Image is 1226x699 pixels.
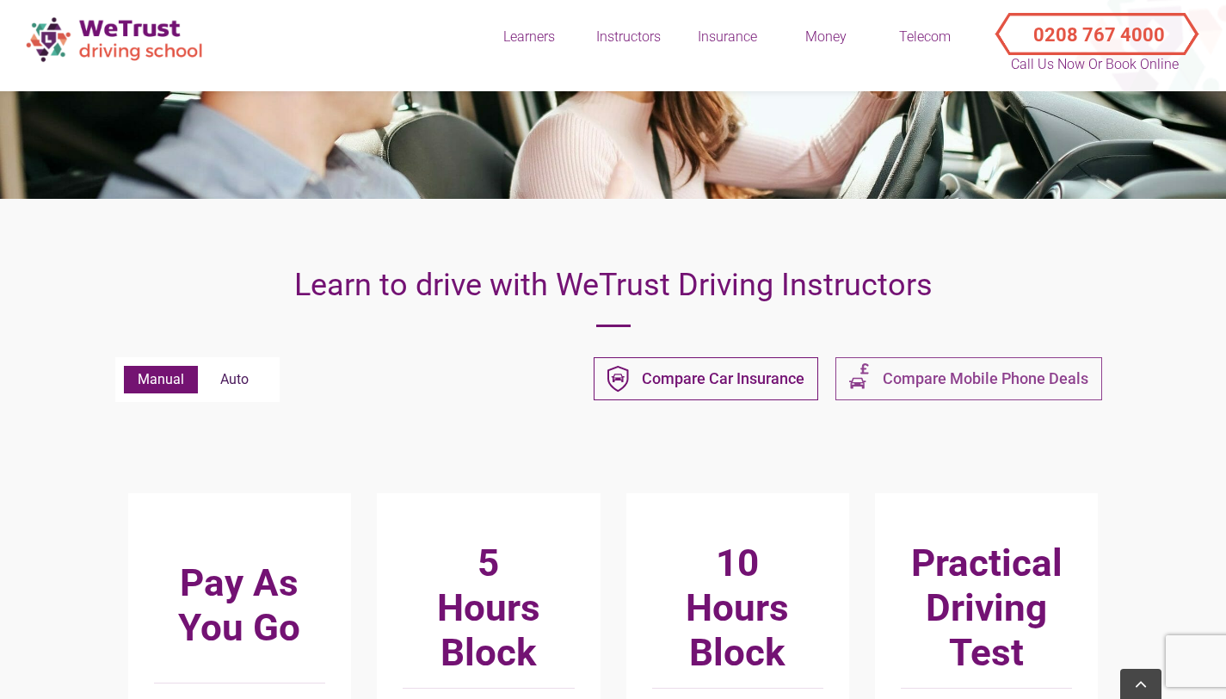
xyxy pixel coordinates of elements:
div: Telecom [882,28,968,46]
label: Auto [198,366,271,393]
span: Compare Mobile Phone Deals [883,368,1088,389]
img: Group 43 [607,366,629,393]
h3: Practical Driving Test [901,541,1072,675]
p: Call Us Now or Book Online [1009,54,1181,75]
img: wetrust-ds-logo.png [17,9,215,70]
img: PURPLE-Group-47 [849,359,870,399]
a: Call Us Now or Book Online 0208 767 4000 [981,9,1209,43]
div: Learners [486,28,572,46]
label: Manual [124,366,198,393]
div: Money [783,28,869,46]
h3: 10 Hours Block [652,541,823,675]
a: PURPLE-Group-47 Compare Mobile Phone Deals [835,357,1102,400]
span: Compare Car Insurance [642,368,804,389]
div: Instructors [585,28,671,46]
h3: 5 Hours Block [403,541,574,675]
h3: Pay As You Go [154,541,325,670]
button: Call Us Now or Book Online [1002,9,1187,43]
div: Insurance [684,28,770,46]
a: Group 43 Compare Car Insurance [594,357,818,400]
